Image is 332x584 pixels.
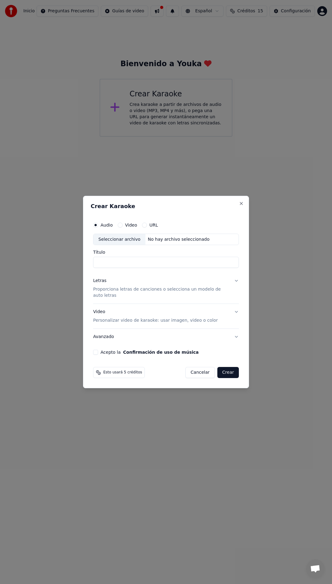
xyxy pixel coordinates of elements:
[103,370,142,375] span: Esto usará 5 créditos
[145,236,212,243] div: No hay archivo seleccionado
[93,273,239,304] button: LetrasProporciona letras de canciones o selecciona un modelo de auto letras
[93,304,239,328] button: VideoPersonalizar video de karaoke: usar imagen, video o color
[101,350,199,354] label: Acepto la
[185,367,215,378] button: Cancelar
[93,234,145,245] div: Seleccionar archivo
[93,287,229,299] p: Proporciona letras de canciones o selecciona un modelo de auto letras
[93,278,106,284] div: Letras
[125,223,137,227] label: Video
[93,317,218,324] p: Personalizar video de karaoke: usar imagen, video o color
[93,250,239,255] label: Título
[149,223,158,227] label: URL
[217,367,239,378] button: Crear
[93,309,218,324] div: Video
[91,203,241,209] h2: Crear Karaoke
[101,223,113,227] label: Audio
[93,329,239,345] button: Avanzado
[123,350,199,354] button: Acepto la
